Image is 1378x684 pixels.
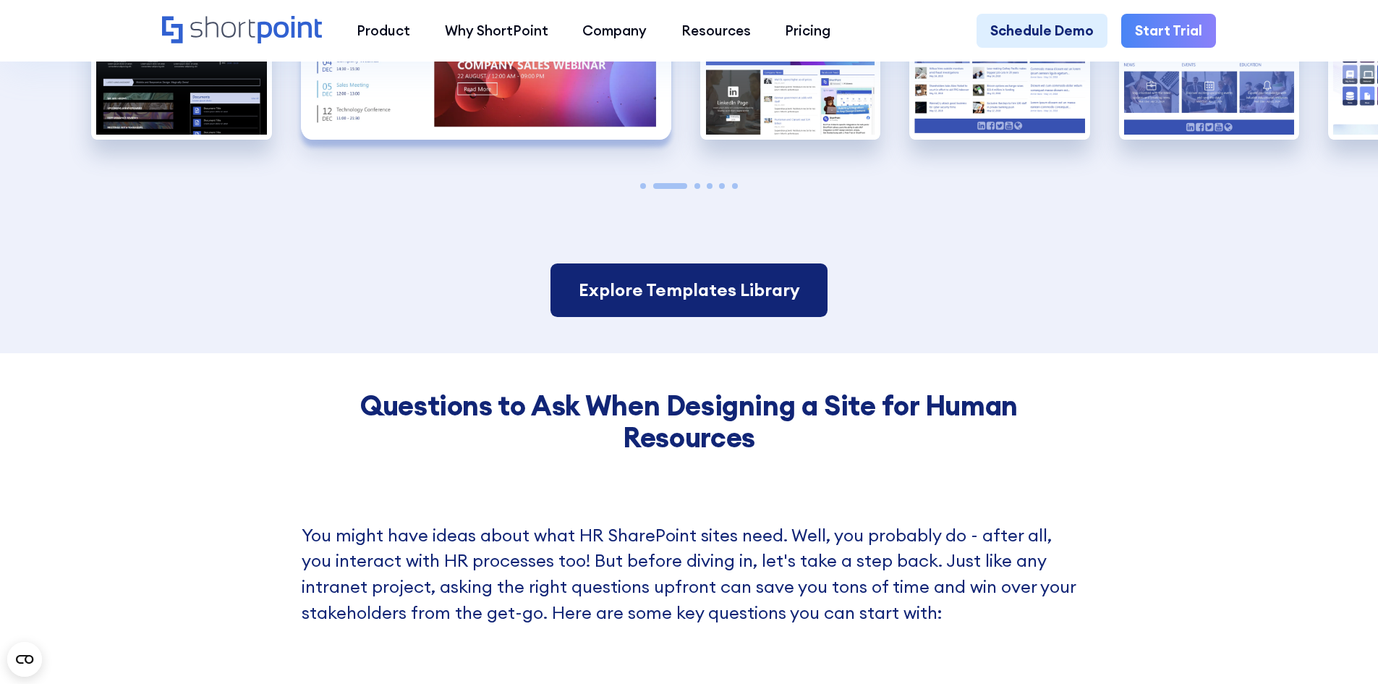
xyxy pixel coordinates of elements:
span: Go to slide 5 [719,183,725,189]
a: Pricing [768,14,849,48]
div: Pricing [785,20,830,41]
span: Go to slide 3 [694,183,700,189]
a: Resources [664,14,768,48]
span: Go to slide 4 [707,183,713,189]
p: You might have ideas about what HR SharePoint sites need. Well, you probably do - after all, you ... [302,523,1077,626]
a: Explore Templates Library [550,263,827,317]
button: Open CMP widget [7,642,42,677]
strong: Questions to Ask When Designing a Site for Human Resources [360,388,1018,455]
div: Why ShortPoint [445,20,548,41]
a: Schedule Demo [977,14,1107,48]
a: Why ShortPoint [428,14,566,48]
span: Go to slide 1 [640,183,646,189]
a: Company [565,14,664,48]
div: Company [582,20,647,41]
div: Product [357,20,410,41]
span: Go to slide 2 [653,183,688,189]
a: Home [162,16,322,46]
a: Product [339,14,428,48]
span: Go to slide 6 [732,183,738,189]
div: Resources [681,20,751,41]
a: Start Trial [1121,14,1216,48]
iframe: Chat Widget [1118,516,1378,684]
